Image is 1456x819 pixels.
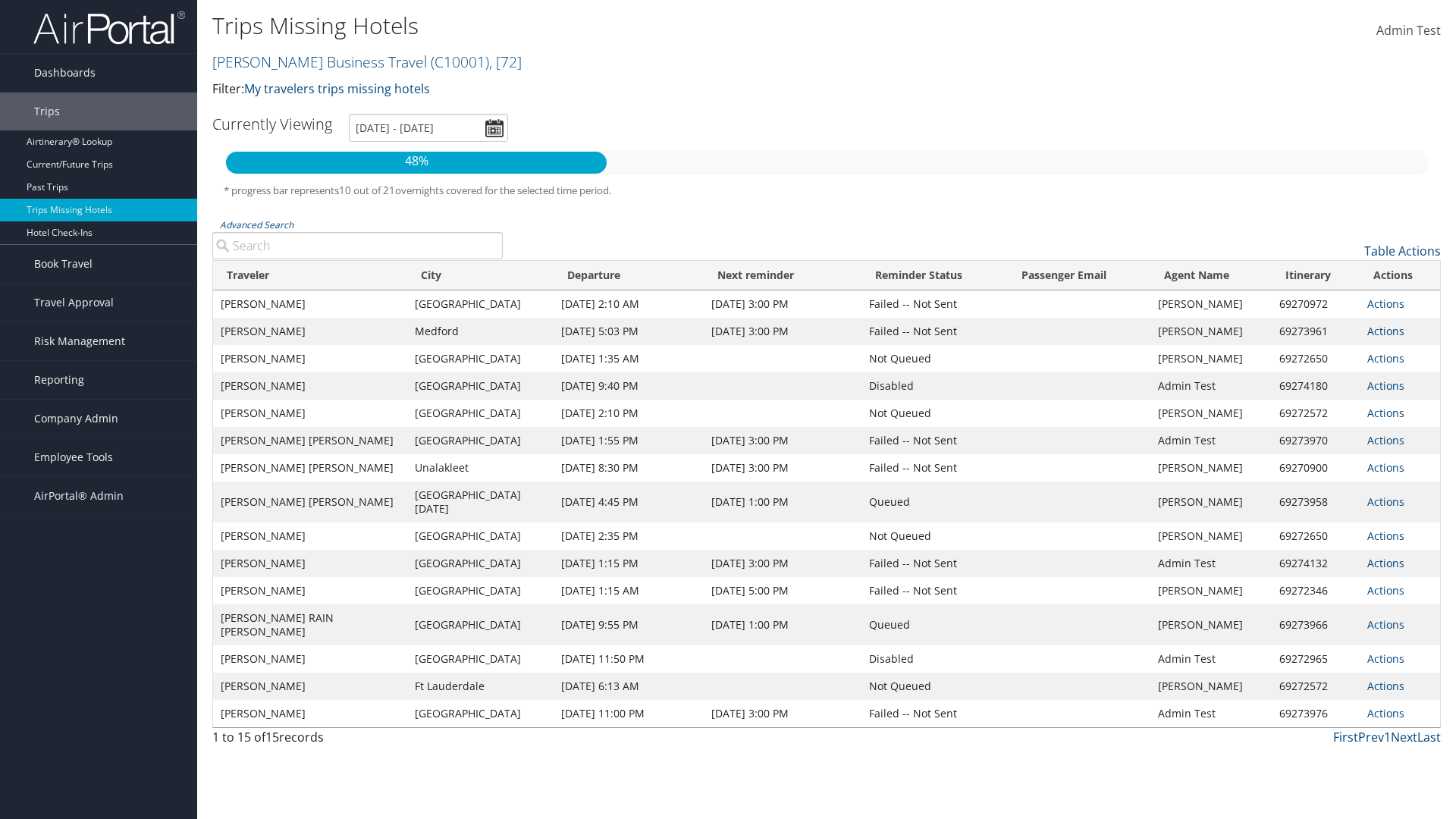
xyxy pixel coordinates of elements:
[861,400,1008,427] td: Not Queued
[554,318,704,345] td: [DATE] 5:03 PM
[554,261,704,290] th: Departure: activate to sort column ascending
[213,400,407,427] td: [PERSON_NAME]
[213,482,407,522] td: [PERSON_NAME] [PERSON_NAME]
[1272,318,1360,345] td: 69273961
[861,290,1008,318] td: Failed -- Not Sent
[1367,556,1404,570] a: Actions
[1367,460,1404,475] a: Actions
[1272,345,1360,372] td: 69272650
[1150,400,1271,427] td: [PERSON_NAME]
[1376,22,1441,39] span: Admin Test
[213,645,407,673] td: [PERSON_NAME]
[861,577,1008,604] td: Failed -- Not Sent
[1367,351,1404,366] a: Actions
[213,522,407,550] td: [PERSON_NAME]
[1272,522,1360,550] td: 69272650
[212,232,503,259] input: Advanced Search
[212,52,522,72] a: [PERSON_NAME] Business Travel
[213,345,407,372] td: [PERSON_NAME]
[212,114,332,134] h3: Currently Viewing
[1367,433,1404,447] a: Actions
[1272,427,1360,454] td: 69273970
[220,218,293,231] a: Advanced Search
[704,482,861,522] td: [DATE] 1:00 PM
[861,673,1008,700] td: Not Queued
[704,427,861,454] td: [DATE] 3:00 PM
[34,400,118,438] span: Company Admin
[1150,318,1271,345] td: [PERSON_NAME]
[244,80,430,97] a: My travelers trips missing hotels
[1360,261,1440,290] th: Actions
[212,80,1031,99] p: Filter:
[1367,706,1404,720] a: Actions
[407,261,554,290] th: City: activate to sort column ascending
[554,673,704,700] td: [DATE] 6:13 AM
[1150,427,1271,454] td: Admin Test
[1391,729,1417,745] a: Next
[554,290,704,318] td: [DATE] 2:10 AM
[1150,550,1271,577] td: Admin Test
[407,645,554,673] td: [GEOGRAPHIC_DATA]
[213,372,407,400] td: [PERSON_NAME]
[224,184,1429,198] h5: * progress bar represents overnights covered for the selected time period.
[1150,673,1271,700] td: [PERSON_NAME]
[213,577,407,604] td: [PERSON_NAME]
[1272,577,1360,604] td: 69272346
[407,454,554,482] td: Unalakleet
[861,345,1008,372] td: Not Queued
[1384,729,1391,745] a: 1
[407,290,554,318] td: [GEOGRAPHIC_DATA]
[554,372,704,400] td: [DATE] 9:40 PM
[213,427,407,454] td: [PERSON_NAME] [PERSON_NAME]
[226,152,607,171] p: 48%
[213,318,407,345] td: [PERSON_NAME]
[1150,454,1271,482] td: [PERSON_NAME]
[1358,729,1384,745] a: Prev
[861,427,1008,454] td: Failed -- Not Sent
[1150,482,1271,522] td: [PERSON_NAME]
[407,604,554,645] td: [GEOGRAPHIC_DATA]
[34,477,124,515] span: AirPortal® Admin
[704,550,861,577] td: [DATE] 3:00 PM
[1272,482,1360,522] td: 69273958
[1364,243,1441,259] a: Table Actions
[1367,297,1404,311] a: Actions
[431,52,489,72] span: ( C10001 )
[1272,673,1360,700] td: 69272572
[1367,583,1404,598] a: Actions
[1272,290,1360,318] td: 69270972
[554,400,704,427] td: [DATE] 2:10 PM
[1367,651,1404,666] a: Actions
[1272,400,1360,427] td: 69272572
[489,52,522,72] span: , [ 72 ]
[1150,522,1271,550] td: [PERSON_NAME]
[407,318,554,345] td: Medford
[213,261,407,290] th: Traveler: activate to sort column ascending
[1150,577,1271,604] td: [PERSON_NAME]
[1367,406,1404,420] a: Actions
[1376,8,1441,55] a: Admin Test
[554,550,704,577] td: [DATE] 1:15 PM
[1272,700,1360,727] td: 69273976
[1367,378,1404,393] a: Actions
[1367,494,1404,509] a: Actions
[1367,617,1404,632] a: Actions
[34,284,114,322] span: Travel Approval
[704,577,861,604] td: [DATE] 5:00 PM
[34,322,125,360] span: Risk Management
[407,522,554,550] td: [GEOGRAPHIC_DATA]
[704,318,861,345] td: [DATE] 3:00 PM
[1272,454,1360,482] td: 69270900
[265,729,279,745] span: 15
[554,522,704,550] td: [DATE] 2:35 PM
[34,438,113,476] span: Employee Tools
[1008,261,1150,290] th: Passenger Email: activate to sort column ascending
[213,290,407,318] td: [PERSON_NAME]
[34,245,93,283] span: Book Travel
[1150,645,1271,673] td: Admin Test
[861,604,1008,645] td: Queued
[213,700,407,727] td: [PERSON_NAME]
[1417,729,1441,745] a: Last
[349,114,508,142] input: [DATE] - [DATE]
[554,427,704,454] td: [DATE] 1:55 PM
